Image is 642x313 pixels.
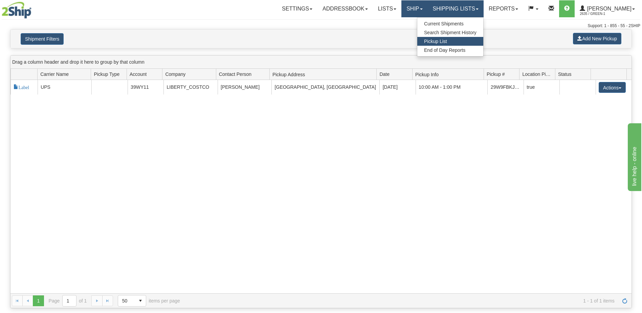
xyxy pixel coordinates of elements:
[128,80,163,95] td: 39WY11
[626,122,641,191] iframe: chat widget
[379,80,415,95] td: [DATE]
[33,295,44,306] span: Page 1
[271,80,379,95] td: [GEOGRAPHIC_DATA], [GEOGRAPHIC_DATA]
[428,0,484,17] a: Shipping lists
[424,39,447,44] span: Pickup List
[424,21,464,26] span: Current Shipments
[218,80,272,95] td: [PERSON_NAME]
[14,84,29,89] span: Label
[585,6,632,12] span: [PERSON_NAME]
[38,80,92,95] td: UPS
[40,71,69,78] span: Carrier Name
[5,4,63,12] div: live help - online
[619,295,630,306] a: Refresh
[118,295,180,307] span: items per page
[21,33,64,45] button: Shipment Filters
[165,71,185,78] span: Company
[573,33,621,44] button: Add New Pickup
[63,295,76,306] input: Page 1
[487,80,523,95] td: 29W9FBKJ4GA
[317,0,373,17] a: Addressbook
[417,19,483,28] a: Current Shipments
[122,297,131,304] span: 50
[135,295,146,306] span: select
[558,71,572,78] span: Status
[2,2,31,19] img: logo2635.jpg
[417,28,483,37] a: Search Shipment History
[524,80,559,95] td: true
[94,71,119,78] span: Pickup Type
[580,11,630,17] span: 2635 / Green-1
[522,71,552,78] span: Location Pickup
[130,71,147,78] span: Account
[277,0,317,17] a: Settings
[401,0,427,17] a: Ship
[424,30,477,35] span: Search Shipment History
[415,69,484,80] span: Pickup Info
[379,71,390,78] span: Date
[118,295,146,307] span: Page sizes drop down
[2,23,640,29] div: Support: 1 - 855 - 55 - 2SHIP
[416,80,488,95] td: 10:00 AM - 1:00 PM
[10,56,632,69] div: grid grouping header
[417,46,483,55] a: End of Day Reports
[417,37,483,46] a: Pickup List
[424,47,465,53] span: End of Day Reports
[190,298,615,304] span: 1 - 1 of 1 items
[487,71,505,78] span: Pickup #
[163,80,218,95] td: LIBERTY_COSTCO
[599,82,626,93] button: Actions
[272,69,377,80] span: Pickup Address
[575,0,640,17] a: [PERSON_NAME] 2635 / Green-1
[484,0,523,17] a: Reports
[219,71,252,78] span: Contact Person
[373,0,401,17] a: Lists
[14,84,29,90] a: Label
[49,295,87,307] span: Page of 1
